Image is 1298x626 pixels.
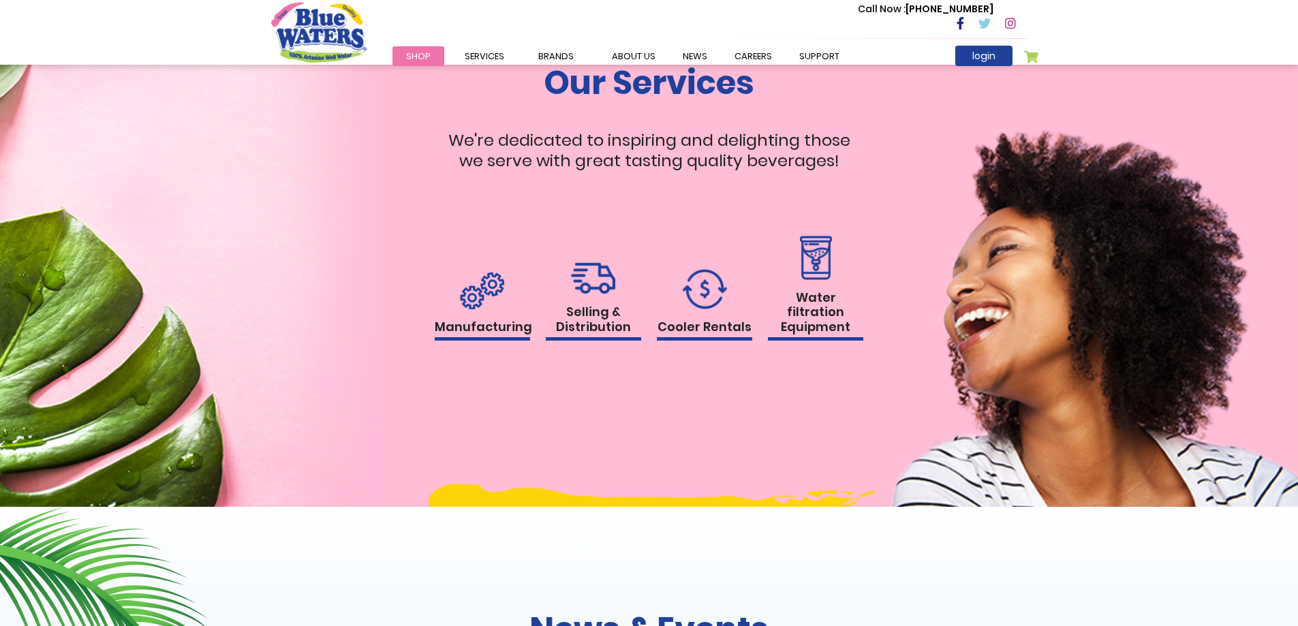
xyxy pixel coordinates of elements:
[657,319,752,341] h1: Cooler Rentals
[460,272,504,309] img: rental
[546,262,641,341] a: Selling & Distribution
[435,319,530,341] h1: Manufacturing
[786,46,853,66] a: support
[435,130,864,171] p: We're dedicated to inspiring and delighting those we serve with great tasting quality beverages!
[406,50,431,63] span: Shop
[796,236,835,280] img: rental
[598,46,669,66] a: about us
[669,46,721,66] a: News
[683,269,727,309] img: rental
[768,236,863,341] a: Water filtration Equipment
[546,304,641,341] h1: Selling & Distribution
[271,2,367,62] a: store logo
[435,63,864,103] h1: Our Services
[858,2,993,16] p: [PHONE_NUMBER]
[465,50,504,63] span: Services
[538,50,574,63] span: Brands
[955,46,1013,66] a: login
[435,272,530,341] a: Manufacturing
[858,2,906,16] span: Call Now :
[657,269,752,341] a: Cooler Rentals
[768,290,863,341] h1: Water filtration Equipment
[571,262,615,294] img: rental
[721,46,786,66] a: careers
